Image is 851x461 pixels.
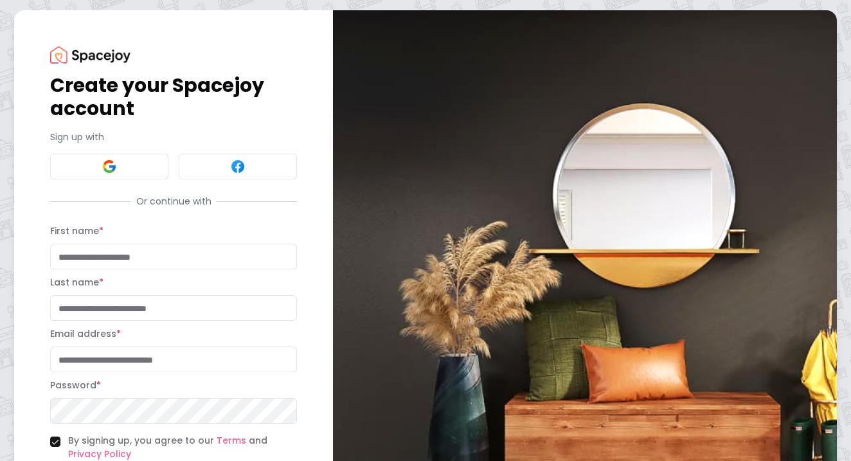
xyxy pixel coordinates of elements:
label: First name [50,224,103,237]
label: Password [50,379,101,392]
span: Or continue with [131,195,217,208]
img: Spacejoy Logo [50,46,130,64]
h1: Create your Spacejoy account [50,74,297,120]
img: Facebook signin [230,159,246,174]
a: Privacy Policy [68,447,131,460]
a: Terms [217,434,246,447]
label: By signing up, you agree to our and [68,434,297,461]
img: Google signin [102,159,117,174]
label: Email address [50,327,121,340]
label: Last name [50,276,103,289]
p: Sign up with [50,131,297,143]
